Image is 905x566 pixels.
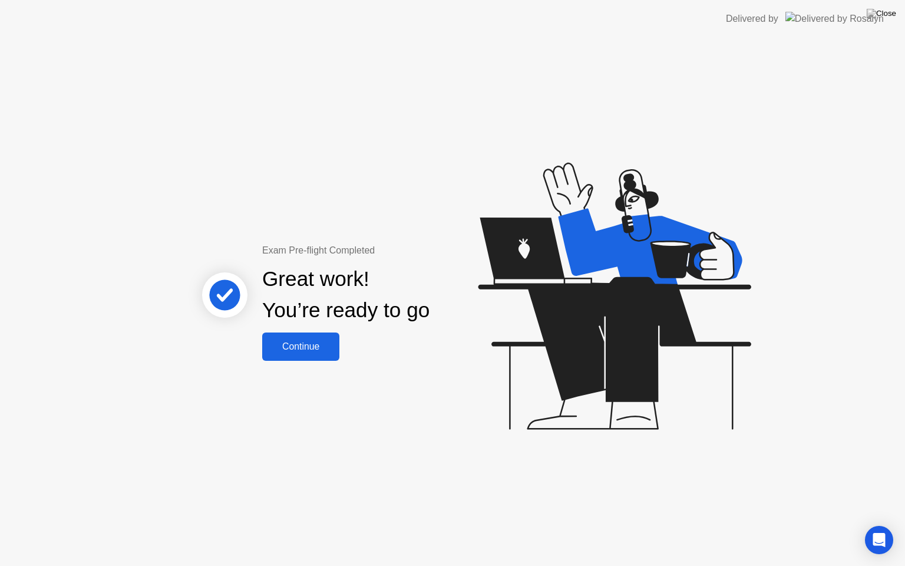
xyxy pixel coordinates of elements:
[262,264,430,326] div: Great work! You’re ready to go
[865,526,893,554] div: Open Intercom Messenger
[262,333,339,361] button: Continue
[867,9,896,18] img: Close
[785,12,884,25] img: Delivered by Rosalyn
[726,12,778,26] div: Delivered by
[266,341,336,352] div: Continue
[262,243,506,258] div: Exam Pre-flight Completed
